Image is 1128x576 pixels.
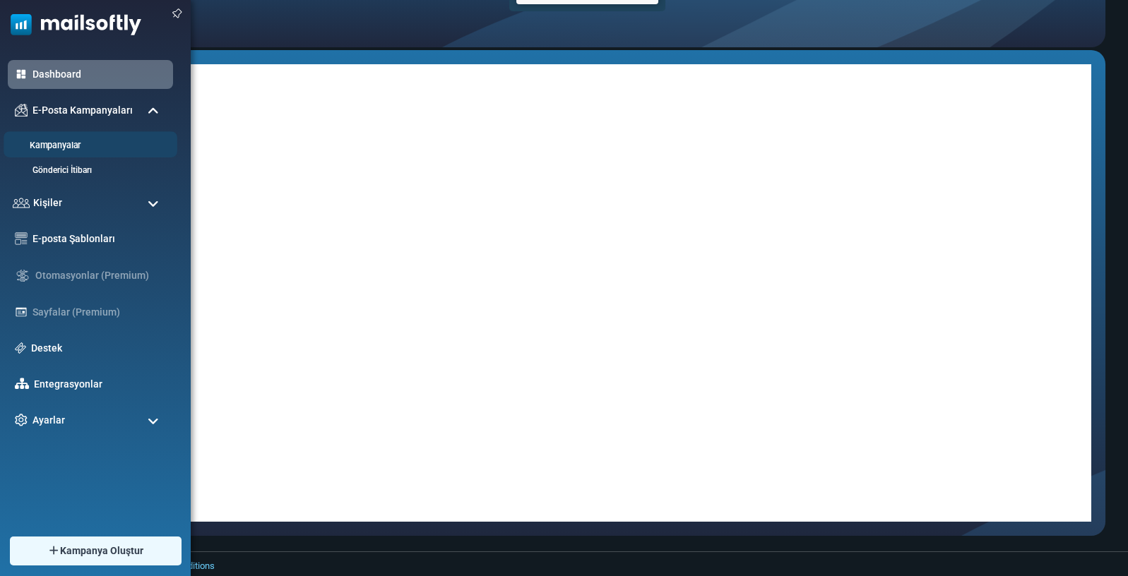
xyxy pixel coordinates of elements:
[15,414,28,426] img: settings-icon.svg
[4,139,173,152] a: Kampanyalar
[32,232,166,246] a: E-posta Şablonları
[15,232,28,245] img: email-templates-icon.svg
[60,544,143,558] span: Kampanya Oluştur
[15,104,28,116] img: campaigns-icon.png
[8,164,170,176] a: Gönderici İtibarı
[31,341,166,356] a: Destek
[15,268,30,284] img: workflow.svg
[32,413,65,428] span: Ayarlar
[33,196,62,210] span: Kişiler
[15,68,28,80] img: dashboard-icon-active.svg
[69,50,1105,536] iframe: Customer Support AI Agent
[15,342,26,354] img: support-icon.svg
[15,306,28,318] img: landing_pages.svg
[34,377,166,392] a: Entegrasyonlar
[32,67,166,82] a: Dashboard
[32,103,133,118] span: E-Posta Kampanyaları
[13,198,30,208] img: contacts-icon.svg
